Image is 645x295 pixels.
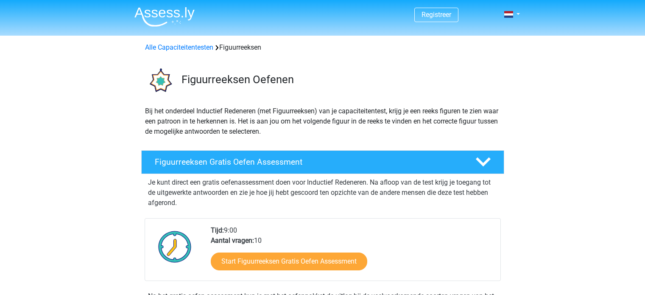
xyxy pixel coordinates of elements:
[145,106,500,137] p: Bij het onderdeel Inductief Redeneren (met Figuurreeksen) van je capaciteitentest, krijg je een r...
[145,43,213,51] a: Alle Capaciteitentesten
[134,7,195,27] img: Assessly
[142,63,178,99] img: figuurreeksen
[142,42,504,53] div: Figuurreeksen
[211,253,367,270] a: Start Figuurreeksen Gratis Oefen Assessment
[211,226,224,234] b: Tijd:
[422,11,451,19] a: Registreer
[181,73,497,86] h3: Figuurreeksen Oefenen
[211,236,254,244] b: Aantal vragen:
[204,225,500,281] div: 9:00 10
[148,177,497,208] p: Je kunt direct een gratis oefenassessment doen voor Inductief Redeneren. Na afloop van de test kr...
[154,225,196,268] img: Klok
[155,157,462,167] h4: Figuurreeksen Gratis Oefen Assessment
[138,150,508,174] a: Figuurreeksen Gratis Oefen Assessment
